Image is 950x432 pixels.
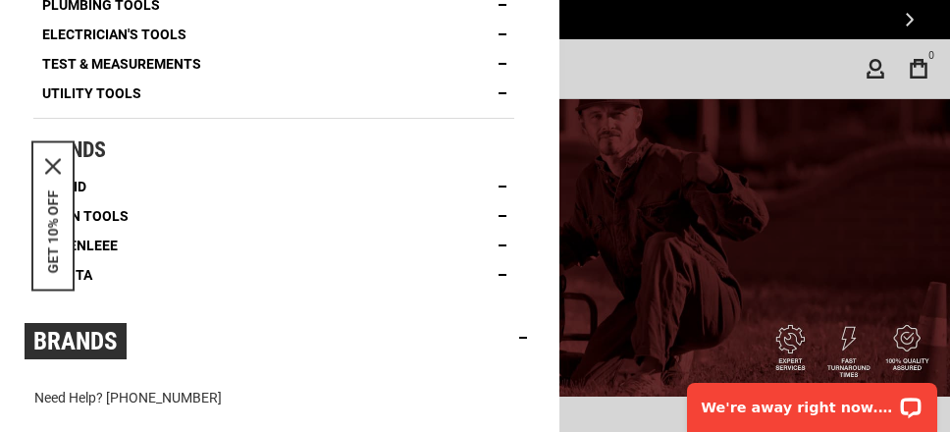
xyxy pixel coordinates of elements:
[33,20,195,49] a: Electrician's Tools
[33,49,210,79] a: Test & Measurements
[42,209,129,223] span: Klein Tools
[33,138,514,162] h4: Brands
[42,86,141,100] span: Utility Tools
[25,323,127,359] a: Brands
[45,159,61,175] svg: close icon
[45,159,61,175] button: Close
[33,79,150,108] a: Utility Tools
[34,390,222,405] a: Need Help? [PHONE_NUMBER]
[33,231,127,260] a: Greenleee
[674,370,950,432] iframe: LiveChat chat widget
[42,239,118,252] span: Greenleee
[42,57,201,71] span: Test & Measurements
[33,201,137,231] a: Klein Tools
[42,27,186,41] span: Electrician's Tools
[33,329,118,353] span: Brands
[45,190,61,274] button: GET 10% OFF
